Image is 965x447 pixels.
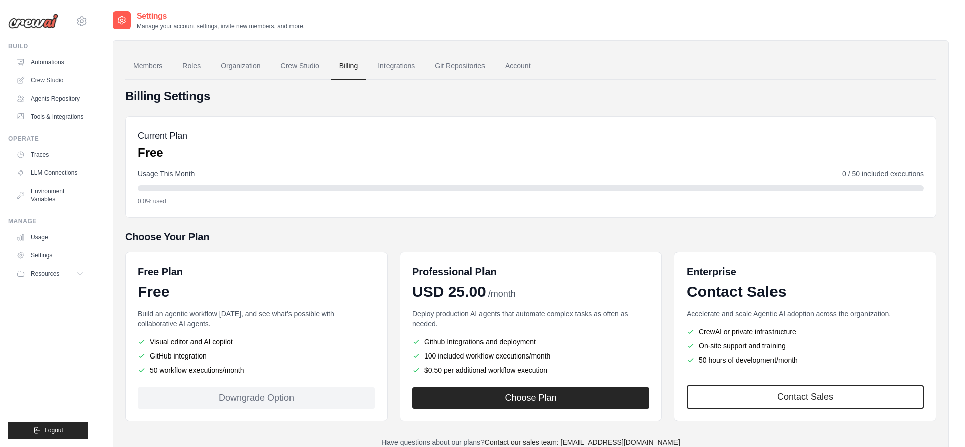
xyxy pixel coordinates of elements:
[497,53,539,80] a: Account
[138,169,195,179] span: Usage This Month
[687,309,924,319] p: Accelerate and scale Agentic AI adoption across the organization.
[174,53,209,80] a: Roles
[687,283,924,301] div: Contact Sales
[12,165,88,181] a: LLM Connections
[138,351,375,361] li: GitHub integration
[8,422,88,439] button: Logout
[138,129,187,143] h5: Current Plan
[8,14,58,29] img: Logo
[412,365,649,375] li: $0.50 per additional workflow execution
[412,264,497,279] h6: Professional Plan
[12,109,88,125] a: Tools & Integrations
[12,229,88,245] a: Usage
[12,147,88,163] a: Traces
[45,426,63,434] span: Logout
[687,341,924,351] li: On-site support and training
[138,337,375,347] li: Visual editor and AI copilot
[12,247,88,263] a: Settings
[8,135,88,143] div: Operate
[138,145,187,161] p: Free
[687,385,924,409] a: Contact Sales
[12,54,88,70] a: Automations
[12,183,88,207] a: Environment Variables
[138,264,183,279] h6: Free Plan
[138,283,375,301] div: Free
[125,88,936,104] h4: Billing Settings
[137,10,305,22] h2: Settings
[842,169,924,179] span: 0 / 50 included executions
[138,365,375,375] li: 50 workflow executions/month
[125,53,170,80] a: Members
[412,283,486,301] span: USD 25.00
[31,270,59,278] span: Resources
[412,387,649,409] button: Choose Plan
[370,53,423,80] a: Integrations
[12,265,88,282] button: Resources
[213,53,268,80] a: Organization
[8,42,88,50] div: Build
[125,230,936,244] h5: Choose Your Plan
[331,53,366,80] a: Billing
[412,351,649,361] li: 100 included workflow executions/month
[412,337,649,347] li: Github Integrations and deployment
[687,264,924,279] h6: Enterprise
[8,217,88,225] div: Manage
[138,197,166,205] span: 0.0% used
[273,53,327,80] a: Crew Studio
[138,309,375,329] p: Build an agentic workflow [DATE], and see what's possible with collaborative AI agents.
[488,287,516,301] span: /month
[137,22,305,30] p: Manage your account settings, invite new members, and more.
[12,91,88,107] a: Agents Repository
[138,387,375,409] div: Downgrade Option
[485,438,680,446] a: Contact our sales team: [EMAIL_ADDRESS][DOMAIN_NAME]
[412,309,649,329] p: Deploy production AI agents that automate complex tasks as often as needed.
[12,72,88,88] a: Crew Studio
[427,53,493,80] a: Git Repositories
[687,355,924,365] li: 50 hours of development/month
[687,327,924,337] li: CrewAI or private infrastructure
